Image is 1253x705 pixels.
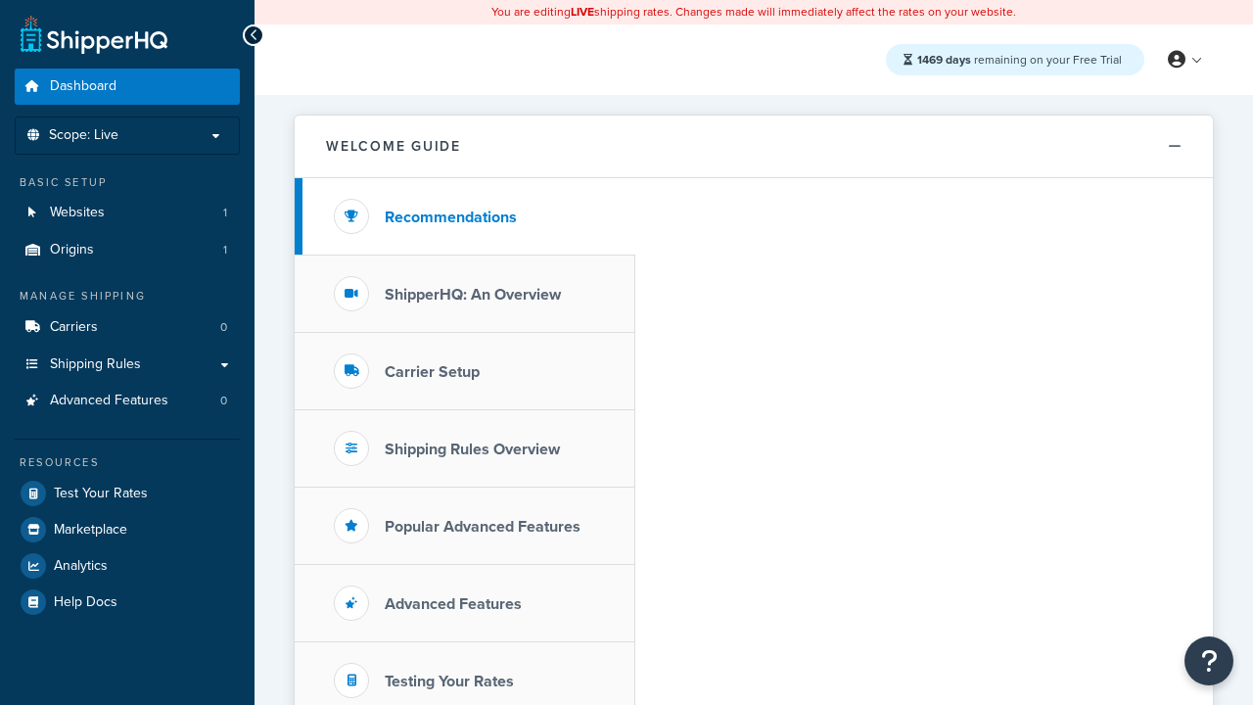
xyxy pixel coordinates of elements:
[15,476,240,511] a: Test Your Rates
[385,673,514,690] h3: Testing Your Rates
[385,209,517,226] h3: Recommendations
[50,205,105,221] span: Websites
[50,242,94,258] span: Origins
[385,518,580,536] h3: Popular Advanced Features
[50,393,168,409] span: Advanced Features
[571,3,594,21] b: LIVE
[15,512,240,547] a: Marketplace
[220,393,227,409] span: 0
[49,127,118,144] span: Scope: Live
[54,594,117,611] span: Help Docs
[223,242,227,258] span: 1
[15,585,240,620] a: Help Docs
[326,139,461,154] h2: Welcome Guide
[295,116,1213,178] button: Welcome Guide
[54,522,127,539] span: Marketplace
[50,78,116,95] span: Dashboard
[15,548,240,584] a: Analytics
[15,195,240,231] li: Websites
[385,441,560,458] h3: Shipping Rules Overview
[1184,636,1233,685] button: Open Resource Center
[917,51,1122,69] span: remaining on your Free Trial
[15,383,240,419] a: Advanced Features0
[15,69,240,105] a: Dashboard
[15,232,240,268] a: Origins1
[15,195,240,231] a: Websites1
[385,595,522,613] h3: Advanced Features
[15,174,240,191] div: Basic Setup
[15,288,240,305] div: Manage Shipping
[15,232,240,268] li: Origins
[15,383,240,419] li: Advanced Features
[15,309,240,346] li: Carriers
[54,486,148,502] span: Test Your Rates
[385,363,480,381] h3: Carrier Setup
[15,347,240,383] a: Shipping Rules
[220,319,227,336] span: 0
[223,205,227,221] span: 1
[15,454,240,471] div: Resources
[15,309,240,346] a: Carriers0
[917,51,971,69] strong: 1469 days
[50,356,141,373] span: Shipping Rules
[50,319,98,336] span: Carriers
[385,286,561,304] h3: ShipperHQ: An Overview
[54,558,108,575] span: Analytics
